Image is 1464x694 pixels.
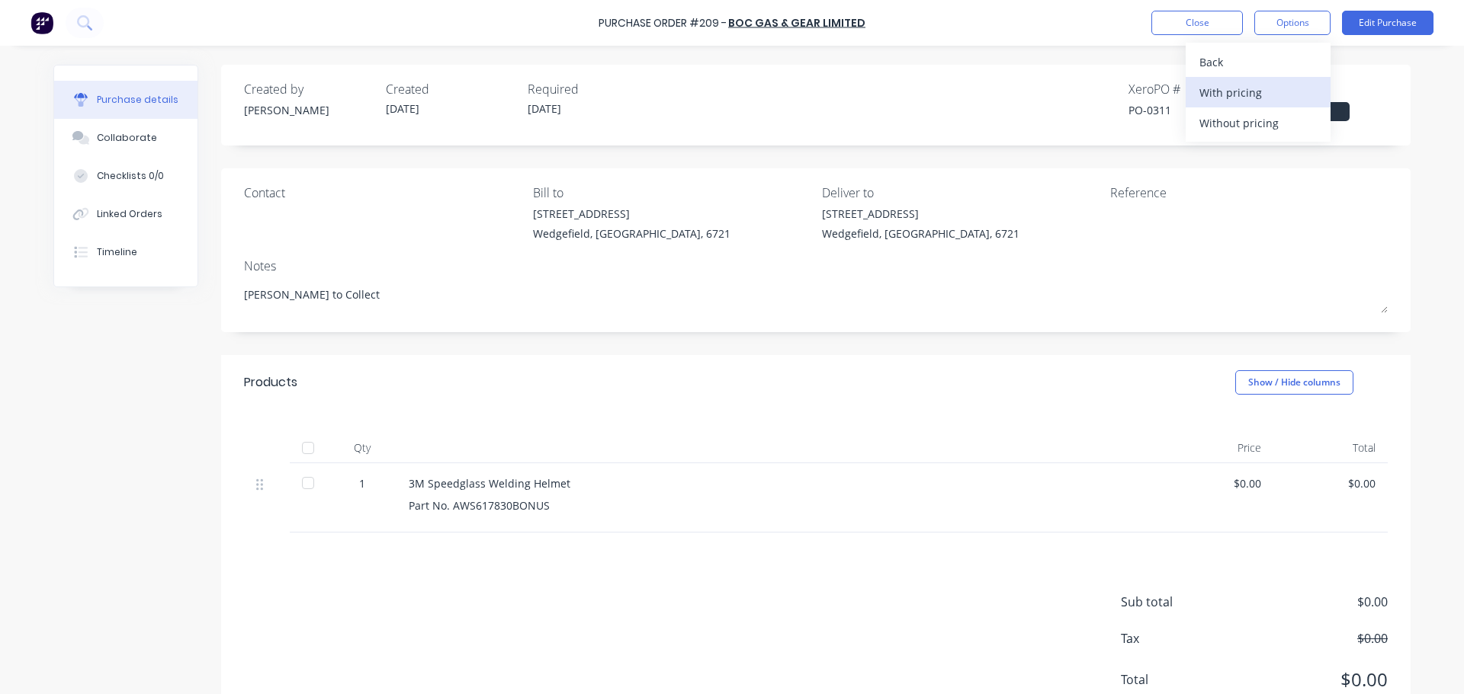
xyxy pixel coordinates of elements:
[54,233,197,271] button: Timeline
[97,169,164,183] div: Checklists 0/0
[328,433,396,463] div: Qty
[244,102,374,118] div: [PERSON_NAME]
[822,206,1019,222] div: [STREET_ADDRESS]
[1273,433,1388,463] div: Total
[528,80,657,98] div: Required
[533,184,811,202] div: Bill to
[1159,433,1273,463] div: Price
[728,15,865,30] a: BOC Gas & Gear Limited
[1254,11,1331,35] button: Options
[1128,102,1258,118] div: PO-0311
[340,475,384,491] div: 1
[1286,475,1376,491] div: $0.00
[1121,593,1235,611] span: Sub total
[1199,112,1317,134] div: Without pricing
[533,206,730,222] div: [STREET_ADDRESS]
[54,157,197,195] button: Checklists 0/0
[1199,51,1317,73] div: Back
[409,475,1147,491] div: 3M Speedglass Welding Helmet
[1121,629,1235,648] span: Tax
[1235,370,1353,395] button: Show / Hide columns
[54,195,197,233] button: Linked Orders
[54,81,197,119] button: Purchase details
[1342,11,1433,35] button: Edit Purchase
[533,225,730,241] div: Wedgefield, [GEOGRAPHIC_DATA], 6721
[97,245,137,259] div: Timeline
[244,279,1388,313] textarea: [PERSON_NAME] to Collect
[822,184,1100,202] div: Deliver to
[1121,670,1235,689] span: Total
[1235,593,1388,611] span: $0.00
[1235,629,1388,648] span: $0.00
[97,131,157,145] div: Collaborate
[97,93,178,107] div: Purchase details
[1171,475,1261,491] div: $0.00
[1151,11,1243,35] button: Close
[599,15,727,31] div: Purchase Order #209 -
[1235,666,1388,693] span: $0.00
[1128,80,1258,98] div: Xero PO #
[244,80,374,98] div: Created by
[386,80,515,98] div: Created
[244,373,297,392] div: Products
[97,207,162,221] div: Linked Orders
[822,225,1019,241] div: Wedgefield, [GEOGRAPHIC_DATA], 6721
[1199,82,1317,104] div: With pricing
[1110,184,1388,202] div: Reference
[244,184,522,202] div: Contact
[30,11,53,34] img: Factory
[409,497,1147,513] div: Part No. AWS617830BONUS
[244,257,1388,275] div: Notes
[54,119,197,157] button: Collaborate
